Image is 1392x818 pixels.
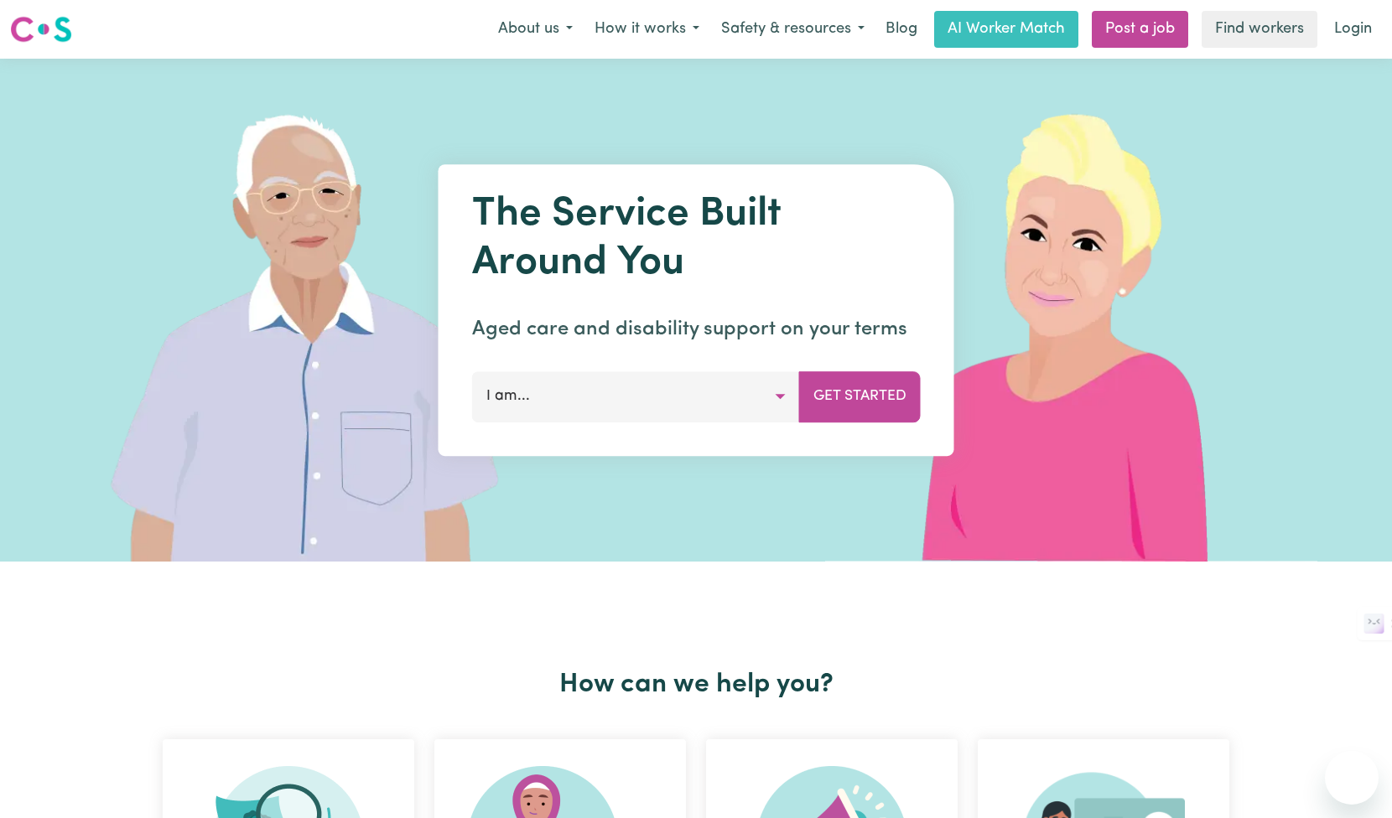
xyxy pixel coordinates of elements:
[487,12,584,47] button: About us
[153,669,1239,701] h2: How can we help you?
[875,11,927,48] a: Blog
[934,11,1078,48] a: AI Worker Match
[1324,11,1382,48] a: Login
[799,371,921,422] button: Get Started
[472,314,921,344] p: Aged care and disability support on your terms
[472,191,921,287] h1: The Service Built Around You
[10,14,72,44] img: Careseekers logo
[472,371,800,422] button: I am...
[584,12,710,47] button: How it works
[710,12,875,47] button: Safety & resources
[1325,751,1379,805] iframe: Button to launch messaging window
[1202,11,1317,48] a: Find workers
[10,10,72,49] a: Careseekers logo
[1092,11,1188,48] a: Post a job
